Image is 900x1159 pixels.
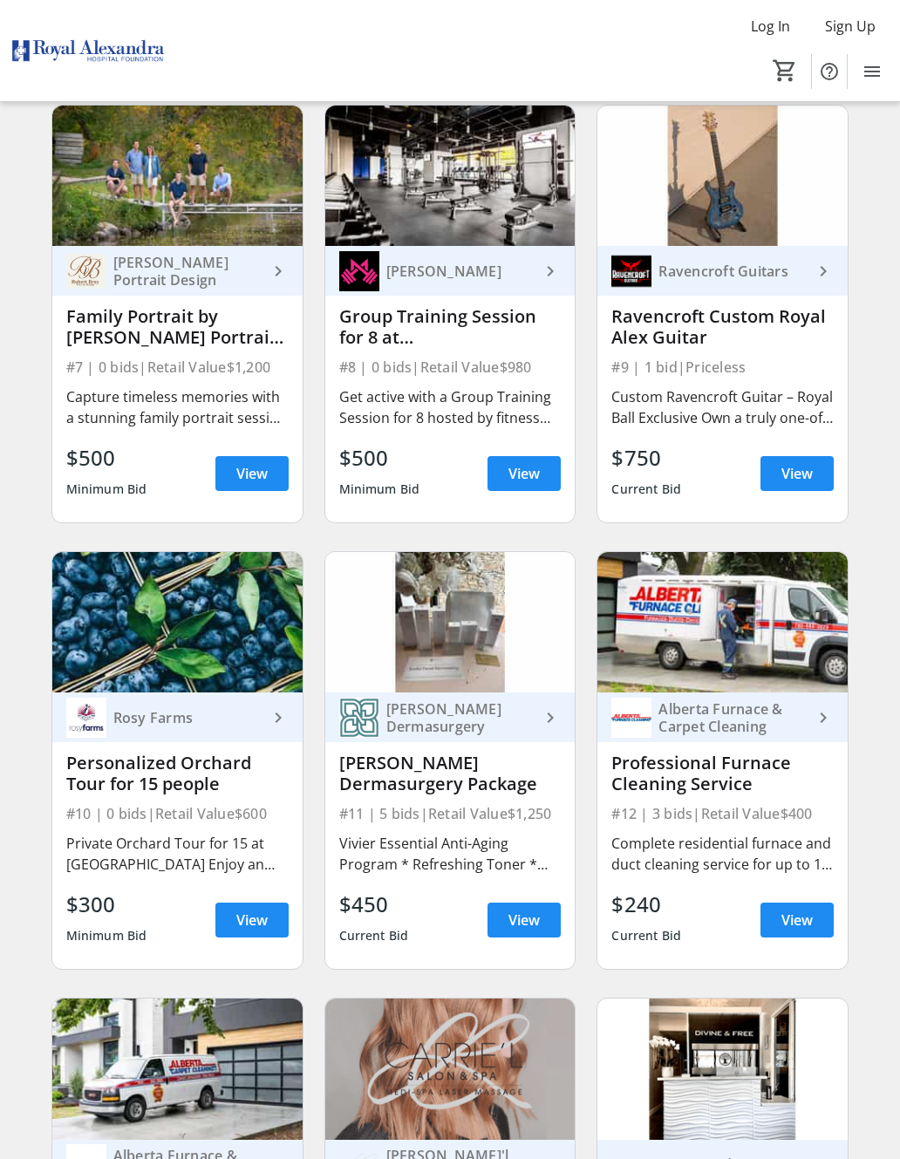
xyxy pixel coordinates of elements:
div: Minimum Bid [66,920,147,951]
mat-icon: keyboard_arrow_right [540,261,561,282]
a: View [215,456,289,491]
div: #7 | 0 bids | Retail Value $1,200 [66,355,289,379]
a: Ravencroft GuitarsRavencroft Guitars [597,246,848,296]
span: Log In [751,16,790,37]
mat-icon: keyboard_arrow_right [540,707,561,728]
div: #11 | 5 bids | Retail Value $1,250 [339,801,562,826]
div: Current Bid [611,474,681,505]
div: $240 [611,889,681,920]
img: Carrie'l Salon & Spa Luxury Gift Experience [325,999,576,1139]
img: Ravencroft Custom Royal Alex Guitar [597,106,848,246]
div: Current Bid [339,920,409,951]
mat-icon: keyboard_arrow_right [813,261,834,282]
img: Ravencroft Guitars [611,251,651,291]
mat-icon: keyboard_arrow_right [268,707,289,728]
img: Divine & Free Luxury Spa Experience & Bon Ton Bakery Gift Card [597,999,848,1139]
button: Sign Up [811,12,890,40]
a: View [760,456,834,491]
div: Capture timeless memories with a stunning family portrait session by renowned [DEMOGRAPHIC_DATA] ... [66,386,289,428]
img: Royal Alexandra Hospital Foundation's Logo [10,7,166,94]
img: Group Training Session for 8 at Archetype [325,106,576,246]
div: $750 [611,442,681,474]
img: Alberta Furnace & Carpet Cleaning [611,698,651,738]
img: Family Portrait by Robert Bray Portrait Design [52,106,303,246]
a: Nakatsui Dermasurgery[PERSON_NAME] Dermasurgery [325,692,576,742]
a: Mukai Maromo[PERSON_NAME] [325,246,576,296]
div: [PERSON_NAME] Portrait Design [106,254,268,289]
div: Alberta Furnace & Carpet Cleaning [651,700,813,735]
span: View [781,910,813,931]
a: View [487,903,561,937]
div: Group Training Session for 8 at [GEOGRAPHIC_DATA] [339,306,562,348]
a: View [487,456,561,491]
div: [PERSON_NAME] [379,262,541,280]
a: Alberta Furnace & Carpet CleaningAlberta Furnace & Carpet Cleaning [597,692,848,742]
div: Custom Ravencroft Guitar – Royal Ball Exclusive Own a truly one-of-a-kind masterpiece handcrafted... [611,386,834,428]
button: Cart [769,55,801,86]
img: Nakatsui Dermasurgery [339,698,379,738]
div: Ravencroft Guitars [651,262,813,280]
img: Nakatsui Dermasurgery Package [325,552,576,692]
span: View [508,463,540,484]
div: Get active with a Group Training Session for 8 hosted by fitness coach [PERSON_NAME]. This sessio... [339,386,562,428]
span: View [508,910,540,931]
img: Professional Furnace Cleaning Service [597,552,848,692]
a: Rosy FarmsRosy Farms [52,692,303,742]
a: View [215,903,289,937]
a: Robert Bray Portrait Design[PERSON_NAME] Portrait Design [52,246,303,296]
span: View [236,910,268,931]
div: #8 | 0 bids | Retail Value $980 [339,355,562,379]
div: Professional Furnace Cleaning Service [611,753,834,794]
span: Sign Up [825,16,876,37]
div: [PERSON_NAME] Dermasurgery Package [339,753,562,794]
div: Vivier Essential Anti-Aging Program * Refreshing Toner * SPF 45 Broad Spectrum UVA/UVB Sunscreen ... [339,833,562,875]
img: Rosy Farms [66,698,106,738]
div: Rosy Farms [106,709,268,726]
img: Personalized Orchard Tour for 15 people [52,552,303,692]
div: $500 [66,442,147,474]
img: Mukai Maromo [339,251,379,291]
mat-icon: keyboard_arrow_right [268,261,289,282]
div: Private Orchard Tour for 15 at [GEOGRAPHIC_DATA] Enjoy an unforgettable day at [GEOGRAPHIC_DATA],... [66,833,289,875]
img: Robert Bray Portrait Design [66,251,106,291]
button: Help [812,54,847,89]
mat-icon: keyboard_arrow_right [813,707,834,728]
div: #9 | 1 bid | Priceless [611,355,834,379]
span: View [236,463,268,484]
div: Personalized Orchard Tour for 15 people [66,753,289,794]
div: #12 | 3 bids | Retail Value $400 [611,801,834,826]
div: Minimum Bid [66,474,147,505]
div: Complete residential furnace and duct cleaning service for up to 10 vents using professional truc... [611,833,834,875]
div: #10 | 0 bids | Retail Value $600 [66,801,289,826]
div: Family Portrait by [PERSON_NAME] Portrait Design [66,306,289,348]
div: $450 [339,889,409,920]
button: Menu [855,54,890,89]
div: Ravencroft Custom Royal Alex Guitar [611,306,834,348]
div: Minimum Bid [339,474,420,505]
a: View [760,903,834,937]
span: View [781,463,813,484]
img: Professional Carpet Steam Cleaning Service [52,999,303,1139]
button: Log In [737,12,804,40]
div: $300 [66,889,147,920]
div: [PERSON_NAME] Dermasurgery [379,700,541,735]
div: $500 [339,442,420,474]
div: Current Bid [611,920,681,951]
